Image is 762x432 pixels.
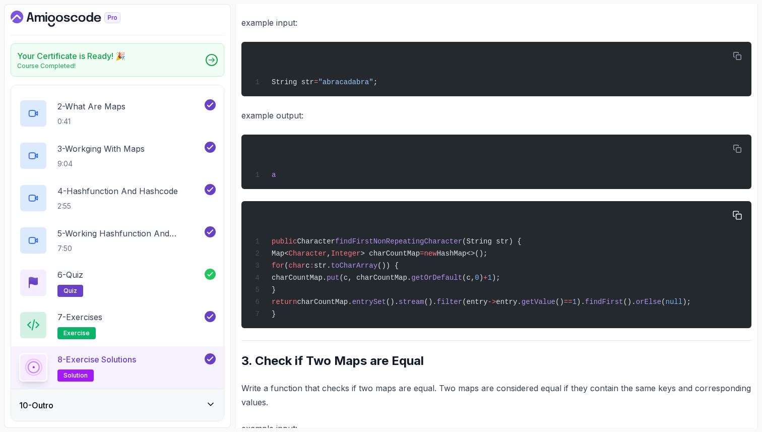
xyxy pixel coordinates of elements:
[241,353,751,369] h2: 3. Check if Two Maps are Equal
[488,298,496,306] span: ->
[310,262,314,270] span: :
[57,159,145,169] p: 9:04
[623,298,636,306] span: ().
[377,262,399,270] span: ()) {
[352,298,386,306] span: entrySet
[479,274,483,282] span: )
[272,262,284,270] span: for
[272,171,276,179] span: a
[57,353,136,365] p: 8 - Exercise Solutions
[475,274,479,282] span: 0
[327,274,339,282] span: put
[272,286,276,294] span: }
[241,108,751,122] p: example output:
[522,298,555,306] span: getValue
[399,298,424,306] span: stream
[314,262,331,270] span: str.
[17,50,125,62] h2: Your Certificate is Ready! 🎉
[488,274,492,282] span: 1
[682,298,691,306] span: );
[57,185,178,197] p: 4 - Hashfunction And Hashcode
[57,116,125,127] p: 0:41
[19,184,216,212] button: 4-Hashfunction And Hashcode2:55
[57,269,83,281] p: 6 - Quiz
[272,298,297,306] span: return
[666,298,683,306] span: null
[420,250,424,258] span: =
[331,262,377,270] span: toCharArray
[63,329,90,337] span: exercise
[335,237,462,245] span: findFirstNonRepeatingCharacter
[585,298,623,306] span: findFirst
[424,250,436,258] span: new
[11,389,224,421] button: 10-Outro
[462,298,487,306] span: (entry
[241,381,751,409] p: Write a function that checks if two maps are equal. Two maps are considered equal if they contain...
[19,269,216,297] button: 6-Quizquiz
[57,311,102,323] p: 7 - Exercises
[289,262,306,270] span: char
[437,250,488,258] span: HashMap<>();
[373,78,377,86] span: ;
[284,262,288,270] span: (
[496,298,521,306] span: entry.
[318,78,373,86] span: "abracadabra"
[411,274,462,282] span: getOrDefault
[19,399,53,411] h3: 10 - Outro
[289,250,327,258] span: Character
[272,250,289,258] span: Map<
[327,250,331,258] span: ,
[424,298,436,306] span: ().
[272,237,297,245] span: public
[11,43,224,77] a: Your Certificate is Ready! 🎉Course Completed!
[483,274,487,282] span: +
[19,99,216,128] button: 2-What Are Maps0:41
[19,142,216,170] button: 3-Workging With Maps9:04
[19,226,216,255] button: 5-Working Hashfunction And Hashcode7:50
[386,298,399,306] span: ().
[11,11,144,27] a: Dashboard
[661,298,665,306] span: (
[360,250,420,258] span: > charCountMap
[57,243,203,254] p: 7:50
[314,78,318,86] span: =
[577,298,585,306] span: ).
[564,298,573,306] span: ==
[57,227,203,239] p: 5 - Working Hashfunction And Hashcode
[19,353,216,382] button: 8-Exercise Solutionssolution
[492,274,500,282] span: );
[272,78,314,86] span: String str
[57,201,178,211] p: 2:55
[636,298,661,306] span: orElse
[555,298,564,306] span: ()
[462,237,522,245] span: (String str) {
[63,287,77,295] span: quiz
[437,298,462,306] span: filter
[297,237,335,245] span: Character
[573,298,577,306] span: 1
[241,16,751,30] p: example input:
[272,310,276,318] span: }
[57,143,145,155] p: 3 - Workging With Maps
[17,62,125,70] p: Course Completed!
[462,274,475,282] span: (c,
[305,262,309,270] span: c
[57,100,125,112] p: 2 - What Are Maps
[63,372,88,380] span: solution
[331,250,361,258] span: Integer
[19,311,216,339] button: 7-Exercisesexercise
[272,274,327,282] span: charCountMap.
[297,298,352,306] span: charCountMap.
[339,274,411,282] span: (c, charCountMap.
